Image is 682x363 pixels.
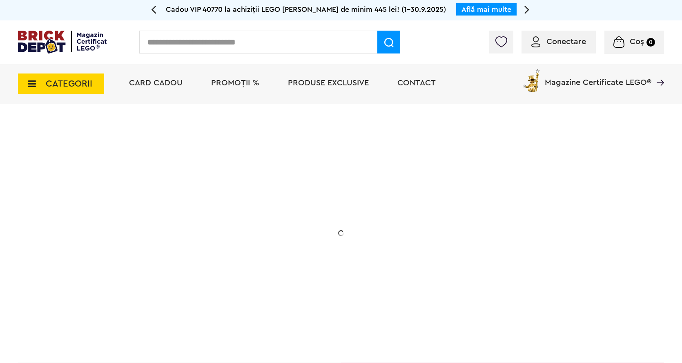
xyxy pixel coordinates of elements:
[646,38,655,47] small: 0
[545,68,651,87] span: Magazine Certificate LEGO®
[461,6,511,13] a: Află mai multe
[46,79,92,88] span: CATEGORII
[288,79,369,87] a: Produse exclusive
[651,68,664,76] a: Magazine Certificate LEGO®
[166,6,446,13] span: Cadou VIP 40770 la achiziții LEGO [PERSON_NAME] de minim 445 lei! (1-30.9.2025)
[397,79,436,87] a: Contact
[129,79,183,87] a: Card Cadou
[76,275,239,285] div: Explorează
[76,185,239,214] h1: 20% Reducere!
[546,38,586,46] span: Conectare
[630,38,644,46] span: Coș
[531,38,586,46] a: Conectare
[76,223,239,257] h2: La două seturi LEGO de adulți achiziționate din selecție! În perioada 12 - [DATE]!
[211,79,259,87] a: PROMOȚII %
